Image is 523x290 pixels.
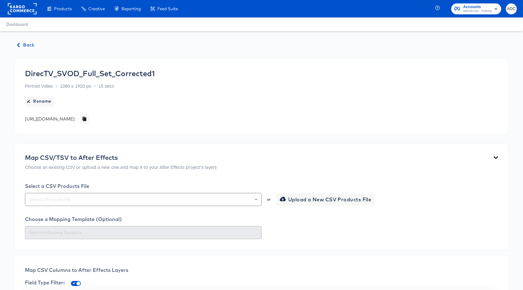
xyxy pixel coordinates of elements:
div: Map CSV/TSV to After Effects [25,154,217,161]
button: Upload a New CSV Products File [276,193,375,206]
span: 15 secs [98,83,114,89]
span: Portrait Video [25,83,53,89]
span: StitcherAds - Training [463,9,492,14]
button: ADC [506,3,517,14]
span: Rename [27,97,52,105]
div: DirecTV_SVOD_Full_Set_Corrected1 [25,69,155,78]
a: Dashboard [6,22,28,27]
input: Select a Mapping Template [28,229,259,236]
span: Creative [88,6,105,11]
span: Back [17,41,34,49]
div: or [266,198,271,201]
button: Rename [25,96,54,106]
span: Accounts [463,4,492,10]
div: Select a CSV Products File [25,183,498,189]
span: Products [54,6,72,11]
span: 1080 x 1920 px [60,83,91,89]
span: Map CSV Columns to After Effects Layers [25,267,128,273]
div: Choose a Mapping Template (Optional) [25,216,498,222]
p: Choose an existing CSV or upload a new one and map it to your After Effects project's layers [25,164,217,170]
span: Feed Suite [157,6,178,11]
input: Select a Products File [28,196,259,203]
span: Reporting [121,6,141,11]
button: Back [15,41,37,49]
button: AccountsStitcherAds - Training [451,3,501,14]
div: [URL][DOMAIN_NAME] [25,116,75,122]
span: ADC [508,5,514,12]
span: Field Type Filter: [25,279,65,286]
button: Open [255,195,257,204]
span: Upload a New CSV Products File [281,195,372,204]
